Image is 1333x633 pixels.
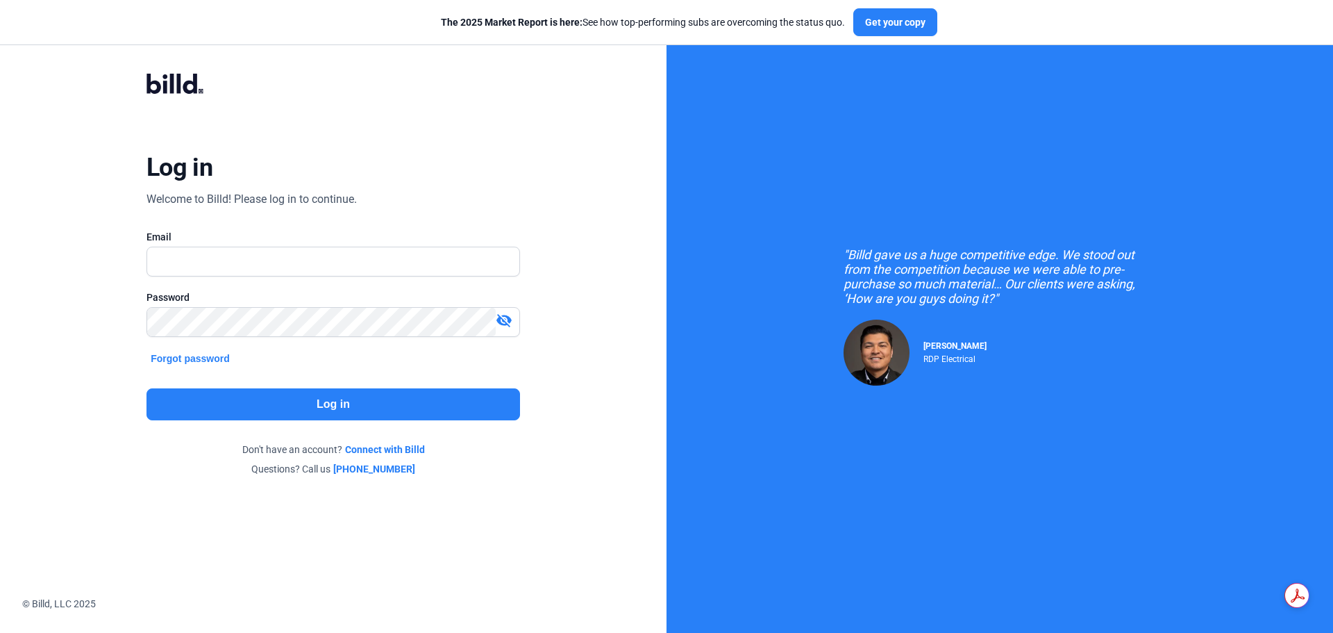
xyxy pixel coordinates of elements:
a: [PHONE_NUMBER] [333,462,415,476]
div: Welcome to Billd! Please log in to continue. [146,191,357,208]
div: Don't have an account? [146,443,520,457]
div: "Billd gave us a huge competitive edge. We stood out from the competition because we were able to... [844,247,1156,306]
span: The 2025 Market Report is here: [441,17,582,28]
a: Connect with Billd [345,443,425,457]
mat-icon: visibility_off [496,312,512,329]
span: [PERSON_NAME] [923,341,987,351]
div: Email [146,230,520,244]
div: Password [146,290,520,304]
button: Forgot password [146,351,234,366]
div: See how top-performing subs are overcoming the status quo. [441,15,845,29]
div: RDP Electrical [923,351,987,364]
button: Log in [146,388,520,420]
button: Get your copy [853,8,937,36]
div: Log in [146,152,212,183]
img: Raul Pacheco [844,320,909,386]
div: Questions? Call us [146,462,520,476]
